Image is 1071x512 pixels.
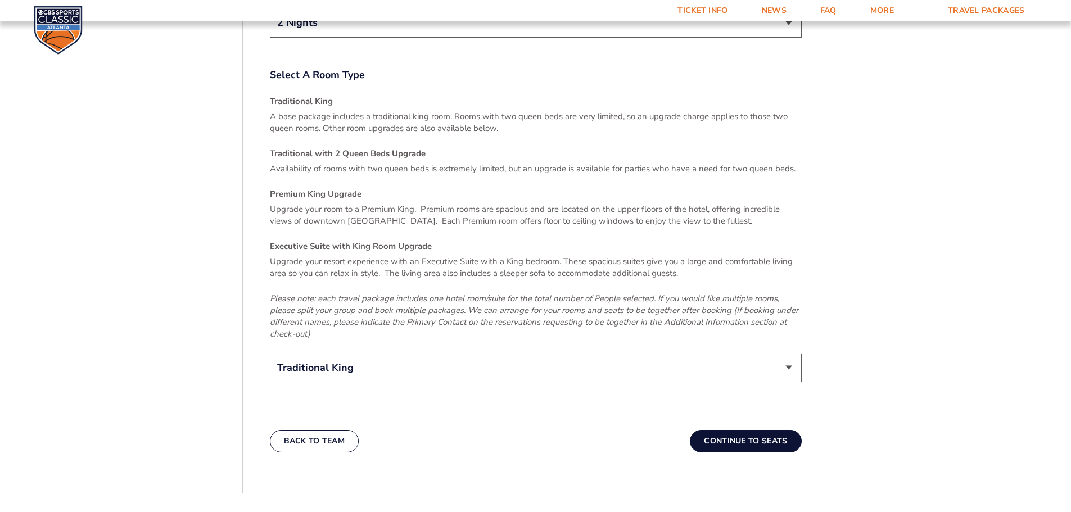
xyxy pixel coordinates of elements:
h4: Traditional with 2 Queen Beds Upgrade [270,148,802,160]
label: Select A Room Type [270,68,802,82]
h4: Premium King Upgrade [270,188,802,200]
p: Upgrade your room to a Premium King. Premium rooms are spacious and are located on the upper floo... [270,203,802,227]
p: A base package includes a traditional king room. Rooms with two queen beds are very limited, so a... [270,111,802,134]
h4: Traditional King [270,96,802,107]
button: Back To Team [270,430,359,452]
h4: Executive Suite with King Room Upgrade [270,241,802,252]
em: Please note: each travel package includes one hotel room/suite for the total number of People sel... [270,293,798,339]
img: CBS Sports Classic [34,6,83,55]
p: Upgrade your resort experience with an Executive Suite with a King bedroom. These spacious suites... [270,256,802,279]
p: Availability of rooms with two queen beds is extremely limited, but an upgrade is available for p... [270,163,802,175]
button: Continue To Seats [690,430,801,452]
